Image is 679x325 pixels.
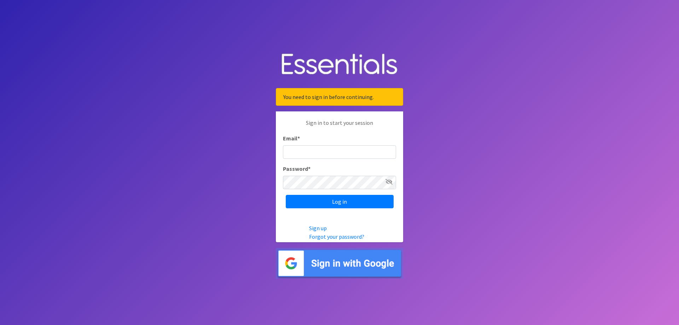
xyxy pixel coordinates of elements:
div: You need to sign in before continuing. [276,88,403,106]
p: Sign in to start your session [283,118,396,134]
img: Sign in with Google [276,248,403,279]
img: Human Essentials [276,46,403,83]
label: Password [283,164,311,173]
a: Sign up [309,225,327,232]
a: Forgot your password? [309,233,364,240]
input: Log in [286,195,394,208]
label: Email [283,134,300,143]
abbr: required [297,135,300,142]
abbr: required [308,165,311,172]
